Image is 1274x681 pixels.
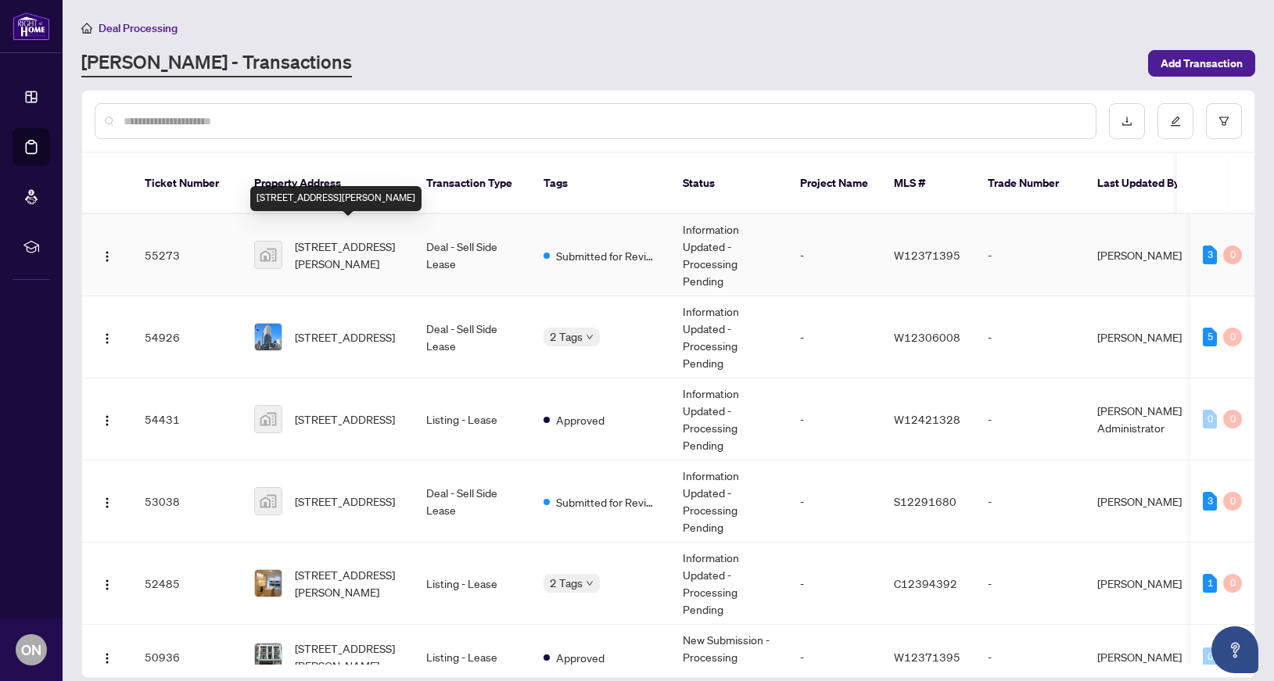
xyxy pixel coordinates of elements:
[295,238,401,272] span: [STREET_ADDRESS][PERSON_NAME]
[1161,51,1243,76] span: Add Transaction
[670,378,788,461] td: Information Updated - Processing Pending
[788,214,881,296] td: -
[1085,461,1202,543] td: [PERSON_NAME]
[95,644,120,669] button: Logo
[414,153,531,214] th: Transaction Type
[101,652,113,665] img: Logo
[556,411,605,428] span: Approved
[101,496,113,509] img: Logo
[414,461,531,543] td: Deal - Sell Side Lease
[295,493,395,510] span: [STREET_ADDRESS]
[788,296,881,378] td: -
[531,153,670,214] th: Tags
[132,543,242,625] td: 52485
[95,407,120,432] button: Logo
[975,214,1085,296] td: -
[255,406,282,432] img: thumbnail-img
[21,639,41,661] span: ON
[295,566,401,600] span: [STREET_ADDRESS][PERSON_NAME]
[295,640,401,674] span: [STREET_ADDRESS][PERSON_NAME]
[13,12,50,41] img: logo
[101,579,113,591] img: Logo
[250,186,422,211] div: [STREET_ADDRESS][PERSON_NAME]
[1203,246,1217,264] div: 3
[550,328,583,346] span: 2 Tags
[255,643,282,670] img: thumbnail-img
[788,461,881,543] td: -
[975,378,1085,461] td: -
[556,493,658,511] span: Submitted for Review
[975,296,1085,378] td: -
[414,296,531,378] td: Deal - Sell Side Lease
[242,153,414,214] th: Property Address
[132,153,242,214] th: Ticket Number
[556,247,658,264] span: Submitted for Review
[1223,328,1242,346] div: 0
[1203,328,1217,346] div: 5
[1203,410,1217,428] div: 0
[81,23,92,34] span: home
[1085,296,1202,378] td: [PERSON_NAME]
[670,214,788,296] td: Information Updated - Processing Pending
[1223,492,1242,511] div: 0
[556,649,605,666] span: Approved
[975,153,1085,214] th: Trade Number
[670,153,788,214] th: Status
[1223,410,1242,428] div: 0
[1203,574,1217,593] div: 1
[670,461,788,543] td: Information Updated - Processing Pending
[788,153,881,214] th: Project Name
[101,414,113,427] img: Logo
[1223,246,1242,264] div: 0
[81,49,352,77] a: [PERSON_NAME] - Transactions
[894,330,960,344] span: W12306008
[894,248,960,262] span: W12371395
[788,378,881,461] td: -
[670,543,788,625] td: Information Updated - Processing Pending
[414,214,531,296] td: Deal - Sell Side Lease
[99,21,178,35] span: Deal Processing
[1157,103,1193,139] button: edit
[255,570,282,597] img: thumbnail-img
[414,378,531,461] td: Listing - Lease
[255,488,282,514] img: thumbnail-img
[550,574,583,592] span: 2 Tags
[1203,492,1217,511] div: 3
[95,324,120,349] button: Logo
[295,410,395,428] span: [STREET_ADDRESS]
[1085,543,1202,625] td: [PERSON_NAME]
[95,571,120,596] button: Logo
[894,650,960,664] span: W12371395
[1085,378,1202,461] td: [PERSON_NAME] Administrator
[132,214,242,296] td: 55273
[1121,116,1132,127] span: download
[1170,116,1181,127] span: edit
[255,324,282,350] img: thumbnail-img
[894,576,957,590] span: C12394392
[132,461,242,543] td: 53038
[1109,103,1145,139] button: download
[295,328,395,346] span: [STREET_ADDRESS]
[101,332,113,345] img: Logo
[975,461,1085,543] td: -
[1085,214,1202,296] td: [PERSON_NAME]
[101,250,113,263] img: Logo
[414,543,531,625] td: Listing - Lease
[1206,103,1242,139] button: filter
[132,378,242,461] td: 54431
[1148,50,1255,77] button: Add Transaction
[894,494,956,508] span: S12291680
[881,153,975,214] th: MLS #
[132,296,242,378] td: 54926
[255,242,282,268] img: thumbnail-img
[1085,153,1202,214] th: Last Updated By
[1203,647,1217,666] div: 0
[586,579,594,587] span: down
[586,333,594,341] span: down
[894,412,960,426] span: W12421328
[788,543,881,625] td: -
[1211,626,1258,673] button: Open asap
[1223,574,1242,593] div: 0
[95,489,120,514] button: Logo
[95,242,120,267] button: Logo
